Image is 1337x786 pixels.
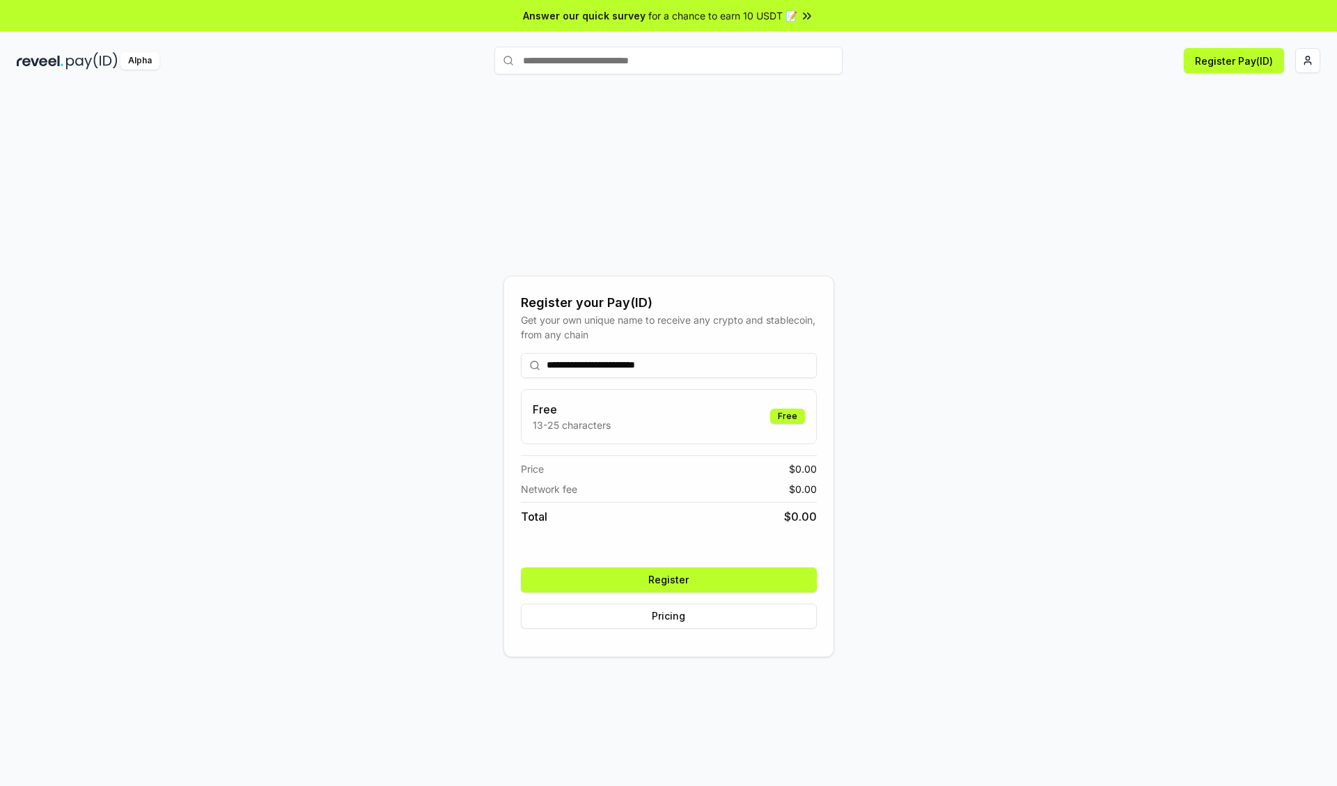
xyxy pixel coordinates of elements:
[789,462,817,476] span: $ 0.00
[789,482,817,496] span: $ 0.00
[523,8,646,23] span: Answer our quick survey
[521,567,817,592] button: Register
[521,604,817,629] button: Pricing
[521,462,544,476] span: Price
[120,52,159,70] div: Alpha
[521,293,817,313] div: Register your Pay(ID)
[533,418,611,432] p: 13-25 characters
[17,52,63,70] img: reveel_dark
[770,409,805,424] div: Free
[521,508,547,525] span: Total
[784,508,817,525] span: $ 0.00
[521,482,577,496] span: Network fee
[521,313,817,342] div: Get your own unique name to receive any crypto and stablecoin, from any chain
[648,8,797,23] span: for a chance to earn 10 USDT 📝
[66,52,118,70] img: pay_id
[1184,48,1284,73] button: Register Pay(ID)
[533,401,611,418] h3: Free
